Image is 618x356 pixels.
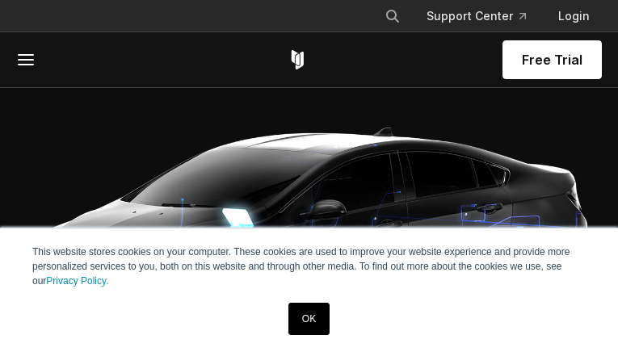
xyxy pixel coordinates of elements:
span: Free Trial [522,50,582,69]
div: Navigation Menu [372,2,602,31]
button: Search [378,2,407,31]
a: Privacy Policy. [46,275,108,287]
a: Free Trial [502,40,602,79]
a: Support Center [414,2,539,31]
a: OK [288,303,330,335]
p: This website stores cookies on your computer. These cookies are used to improve your website expe... [32,245,586,288]
a: Corellium Home [288,50,308,69]
a: Login [545,2,602,31]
